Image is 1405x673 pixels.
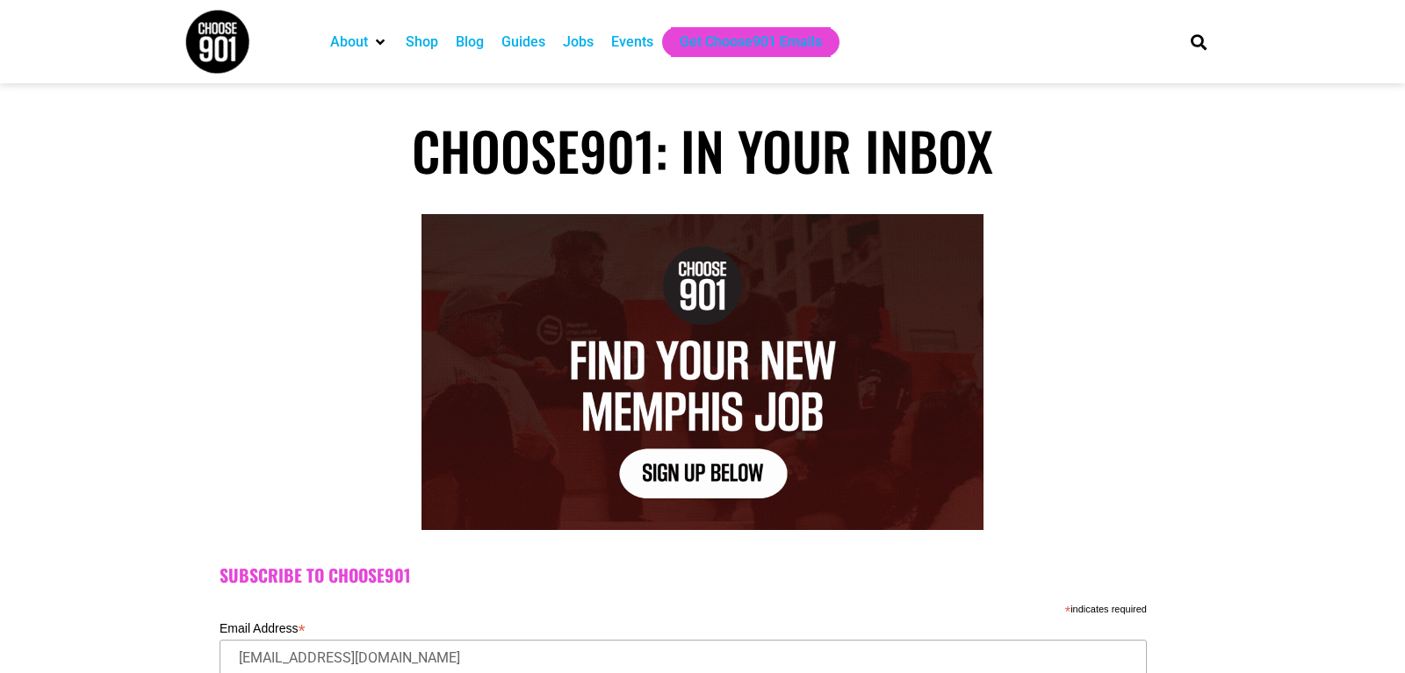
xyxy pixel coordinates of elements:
h2: Subscribe to Choose901 [220,565,1185,586]
a: Jobs [563,32,594,53]
h1: Choose901: In Your Inbox [184,118,1221,182]
div: indicates required [220,599,1147,616]
nav: Main nav [321,27,1161,57]
a: Shop [406,32,438,53]
a: Guides [501,32,545,53]
a: Events [611,32,653,53]
a: Blog [456,32,484,53]
div: About [321,27,397,57]
label: Email Address [220,616,1147,637]
img: Text graphic with "Choose 901" logo. Reads: "7 Things to Do in Memphis This Week. Sign Up Below."... [421,214,983,530]
div: Search [1185,27,1214,56]
a: Get Choose901 Emails [680,32,822,53]
a: About [330,32,368,53]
